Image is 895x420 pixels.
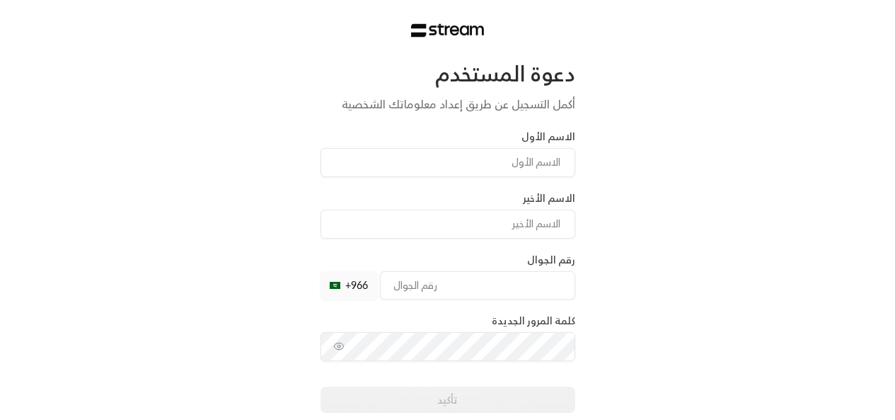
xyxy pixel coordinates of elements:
div: +966 [321,271,377,300]
div: دعوة المستخدم [321,60,575,87]
label: الاسم الأخير [523,191,575,205]
input: الاسم الأخير [321,210,575,239]
input: رقم الجوال [380,271,575,300]
img: Stream Logo [411,23,484,38]
label: رقم الجوال [527,253,575,267]
label: كلمة المرور الجديدة [492,314,575,328]
label: الاسم الأول [521,130,575,144]
button: toggle password visibility [328,335,350,358]
input: الاسم الأول [321,148,575,177]
div: أكمل التسجيل عن طريق إعداد معلوماتك الشخصية [321,96,575,113]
